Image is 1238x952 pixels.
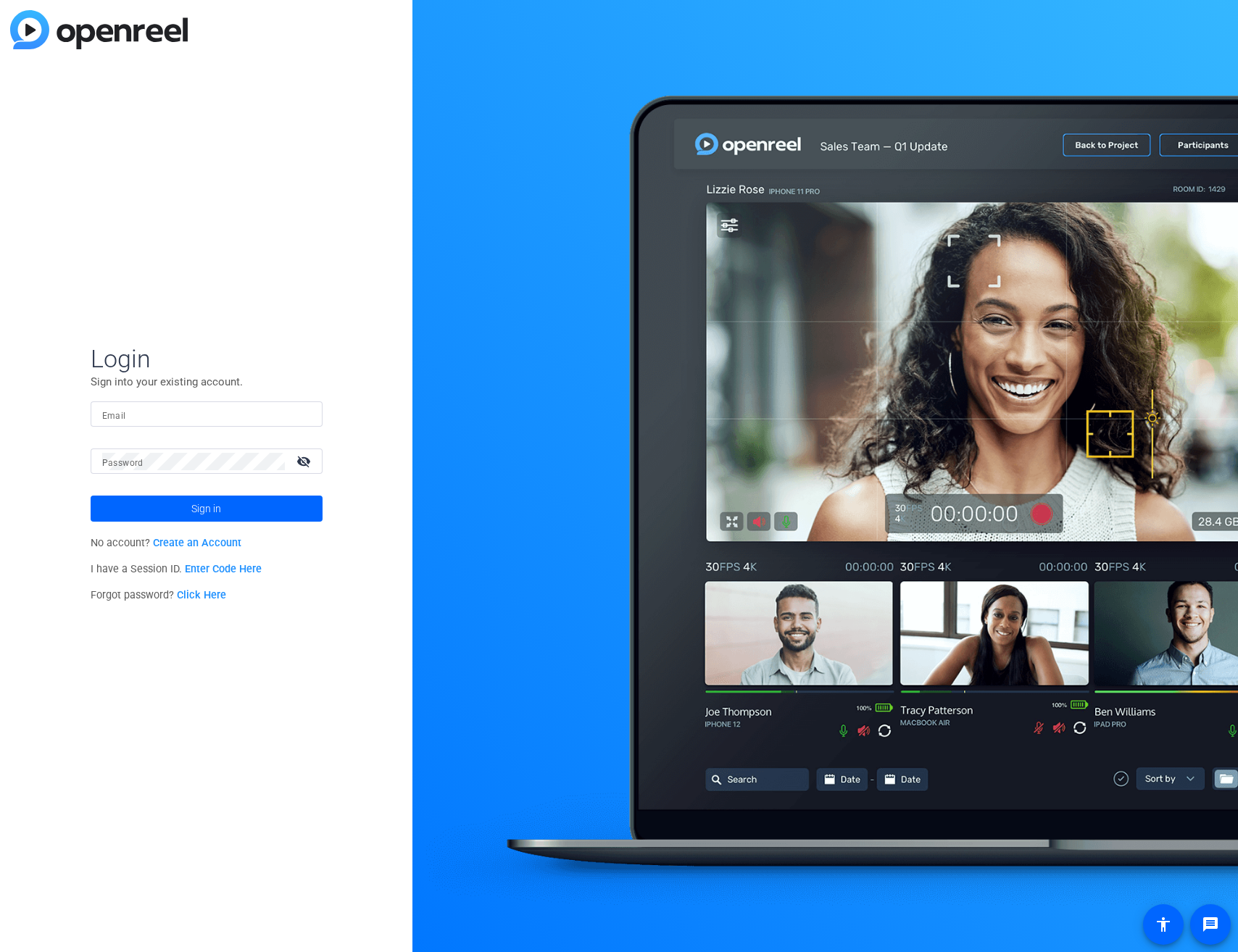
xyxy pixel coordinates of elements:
mat-label: Email [102,411,126,421]
span: No account? [91,537,242,549]
mat-icon: accessibility [1155,916,1172,933]
mat-icon: message [1202,916,1219,933]
mat-label: Password [102,458,144,468]
a: Enter Code Here [185,563,262,575]
span: Login [91,343,323,374]
span: Forgot password? [91,589,227,601]
p: Sign into your existing account. [91,374,323,390]
span: I have a Session ID. [91,563,262,575]
a: Create an Account [153,537,241,549]
span: Sign in [191,490,221,527]
a: Click Here [177,589,226,601]
img: blue-gradient.svg [10,10,188,49]
mat-icon: visibility_off [288,451,323,472]
button: Sign in [91,496,323,522]
input: Enter Email Address [102,406,311,423]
